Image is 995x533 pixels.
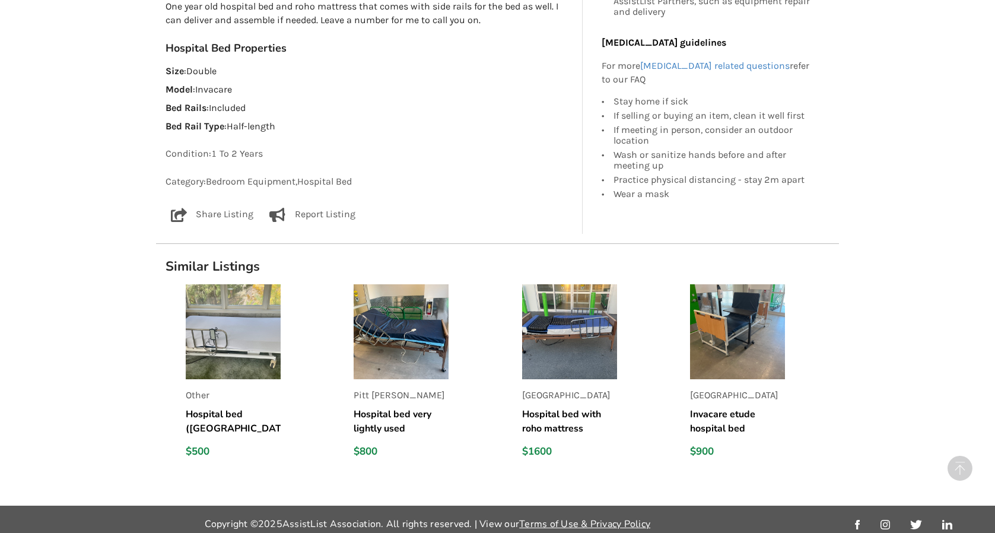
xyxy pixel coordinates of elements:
[354,389,449,402] p: Pitt [PERSON_NAME]
[613,96,814,109] div: Stay home if sick
[910,520,921,529] img: twitter_link
[690,284,839,468] a: listing[GEOGRAPHIC_DATA]Invacare etude hospital bed$900
[690,389,785,402] p: [GEOGRAPHIC_DATA]
[166,120,224,132] strong: Bed Rail Type
[613,123,814,148] div: If meeting in person, consider an outdoor location
[855,520,860,529] img: facebook_link
[522,407,617,436] h5: Hospital bed with roho mattress
[613,109,814,123] div: If selling or buying an item, clean it well first
[186,284,281,379] img: listing
[186,389,281,402] p: Other
[519,518,650,531] a: Terms of Use & Privacy Policy
[166,120,573,134] p: : Half-length
[166,42,573,55] h3: Hospital Bed Properties
[295,208,355,222] p: Report Listing
[613,187,814,199] div: Wear a mask
[690,284,785,379] img: listing
[613,148,814,173] div: Wash or sanitize hands before and after meeting up
[942,520,952,529] img: linkedin_link
[186,407,281,436] h5: Hospital bed ([GEOGRAPHIC_DATA], [GEOGRAPHIC_DATA])
[166,175,573,189] p: Category: Bedroom Equipment , Hospital Bed
[690,445,785,458] div: $900
[166,84,193,95] strong: Model
[166,102,206,113] strong: Bed Rails
[166,83,573,97] p: : Invacare
[602,59,814,87] p: For more refer to our FAQ
[166,65,573,78] p: : Double
[354,407,449,436] h5: Hospital bed very lightly used
[186,284,335,468] a: listingOtherHospital bed ([GEOGRAPHIC_DATA], [GEOGRAPHIC_DATA])$500
[166,147,573,161] p: Condition: 1 To 2 Years
[522,284,671,468] a: listing[GEOGRAPHIC_DATA]Hospital bed with roho mattress$1600
[166,65,184,77] strong: Size
[156,258,839,275] h1: Similar Listings
[613,173,814,187] div: Practice physical distancing - stay 2m apart
[880,520,890,529] img: instagram_link
[196,208,253,222] p: Share Listing
[186,445,281,458] div: $500
[690,407,785,436] h5: Invacare etude hospital bed
[354,284,449,379] img: listing
[354,284,503,468] a: listingPitt [PERSON_NAME]Hospital bed very lightly used$800
[522,389,617,402] p: [GEOGRAPHIC_DATA]
[640,60,790,71] a: [MEDICAL_DATA] related questions
[522,445,617,458] div: $1600
[602,37,726,48] b: [MEDICAL_DATA] guidelines
[522,284,617,379] img: listing
[354,445,449,458] div: $800
[166,101,573,115] p: : Included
